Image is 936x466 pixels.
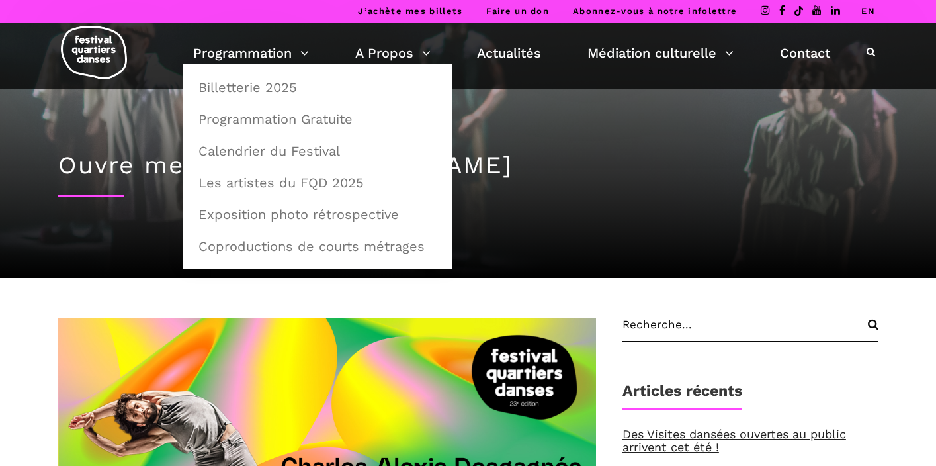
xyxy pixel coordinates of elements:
[622,382,742,410] h1: Articles récents
[622,427,846,454] a: Des Visites dansées ouvertes au public arrivent cet été !
[61,26,127,79] img: logo-fqd-med
[573,6,737,16] a: Abonnez-vous à notre infolettre
[191,136,445,166] a: Calendrier du Festival
[355,42,431,64] a: A Propos
[191,167,445,198] a: Les artistes du FQD 2025
[861,6,875,16] a: EN
[780,42,830,64] a: Contact
[477,42,541,64] a: Actualités
[193,42,309,64] a: Programmation
[358,6,462,16] a: J’achète mes billets
[191,231,445,261] a: Coproductions de courts métrages
[191,104,445,134] a: Programmation Gratuite
[587,42,734,64] a: Médiation culturelle
[191,72,445,103] a: Billetterie 2025
[191,199,445,230] a: Exposition photo rétrospective
[486,6,549,16] a: Faire un don
[58,151,878,180] h3: Ouvre mes yeux | [PERSON_NAME]
[622,318,878,342] input: Recherche...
